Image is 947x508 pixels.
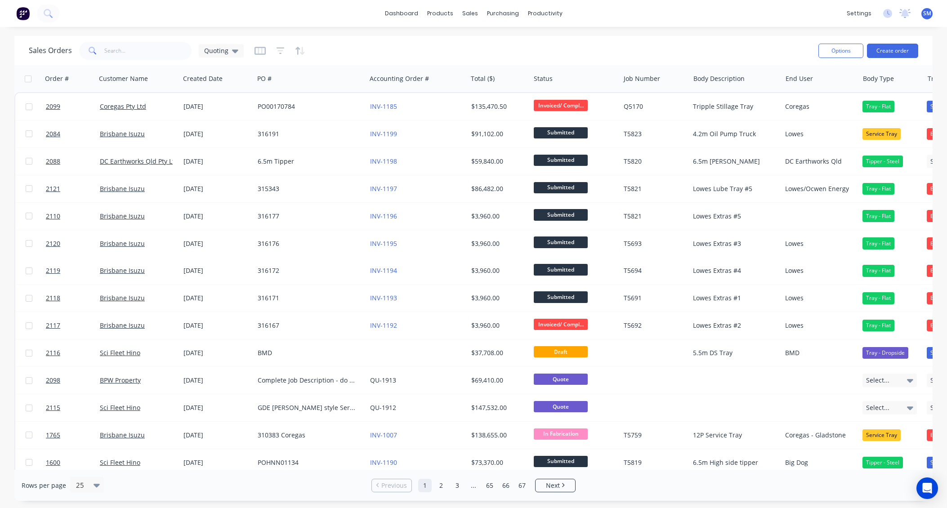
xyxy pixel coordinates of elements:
[258,184,357,193] div: 315343
[100,431,145,439] a: Brisbane Isuzu
[785,102,852,111] div: Coregas
[624,266,683,275] div: T5694
[46,203,100,230] a: 2110
[534,346,588,357] span: Draft
[46,257,100,284] a: 2119
[624,239,683,248] div: T5693
[258,376,357,385] div: Complete Job Description - do not invoice
[100,376,141,384] a: BPW Property
[99,74,148,83] div: Customer Name
[785,348,852,357] div: BMD
[693,184,774,193] div: Lowes Lube Tray #5
[258,157,357,166] div: 6.5m Tipper
[46,120,100,147] a: 2084
[183,431,250,440] div: [DATE]
[786,74,813,83] div: End User
[693,431,774,440] div: 12P Service Tray
[624,458,683,467] div: T5819
[46,239,60,248] span: 2120
[204,46,228,55] span: Quoting
[534,428,588,440] span: In Fabrication
[370,294,397,302] a: INV-1193
[46,431,60,440] span: 1765
[46,422,100,449] a: 1765
[370,239,397,248] a: INV-1195
[46,184,60,193] span: 2121
[624,157,683,166] div: T5820
[471,102,524,111] div: $135,470.50
[46,403,60,412] span: 2115
[16,7,30,20] img: Factory
[46,312,100,339] a: 2117
[100,184,145,193] a: Brisbane Isuzu
[862,237,894,249] div: Tray - Flat
[46,339,100,366] a: 2116
[862,347,908,359] div: Tray - Dropside
[862,128,901,140] div: Service Tray
[46,367,100,394] a: 2098
[863,74,894,83] div: Body Type
[785,321,852,330] div: Lowes
[100,239,145,248] a: Brisbane Isuzu
[46,394,100,421] a: 2115
[693,157,774,166] div: 6.5m [PERSON_NAME]
[624,294,683,303] div: T5691
[257,74,272,83] div: PO #
[483,479,496,492] a: Page 65
[842,7,876,20] div: settings
[46,230,100,257] a: 2120
[693,458,774,467] div: 6.5m High side tipper
[100,403,140,412] a: Sci Fleet Hino
[923,9,931,18] span: SM
[370,458,397,467] a: INV-1190
[862,101,894,112] div: Tray - Flat
[693,129,774,138] div: 4.2m Oil Pump Truck
[370,74,429,83] div: Accounting Order #
[867,44,918,58] button: Create order
[515,479,529,492] a: Page 67
[862,429,901,441] div: Service Tray
[471,403,524,412] div: $147,532.00
[693,239,774,248] div: Lowes Extras #3
[467,479,480,492] a: Jump forward
[100,458,140,467] a: Sci Fleet Hino
[370,321,397,330] a: INV-1192
[471,348,524,357] div: $37,708.00
[471,266,524,275] div: $3,960.00
[624,102,683,111] div: Q5170
[862,183,894,195] div: Tray - Flat
[451,479,464,492] a: Page 3
[46,129,60,138] span: 2084
[100,321,145,330] a: Brisbane Isuzu
[381,481,407,490] span: Previous
[258,294,357,303] div: 316171
[471,294,524,303] div: $3,960.00
[183,157,250,166] div: [DATE]
[693,348,774,357] div: 5.5m DS Tray
[380,7,423,20] a: dashboard
[458,7,482,20] div: sales
[862,156,903,167] div: Tipper - Steel
[258,458,357,467] div: POHNN01134
[46,376,60,385] span: 2098
[183,403,250,412] div: [DATE]
[183,321,250,330] div: [DATE]
[104,42,192,60] input: Search...
[258,239,357,248] div: 316176
[693,74,745,83] div: Body Description
[370,129,397,138] a: INV-1199
[258,348,357,357] div: BMD
[46,285,100,312] a: 2118
[499,479,513,492] a: Page 66
[785,157,852,166] div: DC Earthworks Qld
[471,431,524,440] div: $138,655.00
[370,431,397,439] a: INV-1007
[818,44,863,58] button: Options
[866,376,889,385] span: Select...
[418,479,432,492] a: Page 1 is your current page
[785,266,852,275] div: Lowes
[183,212,250,221] div: [DATE]
[866,403,889,412] span: Select...
[471,321,524,330] div: $3,960.00
[534,74,553,83] div: Status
